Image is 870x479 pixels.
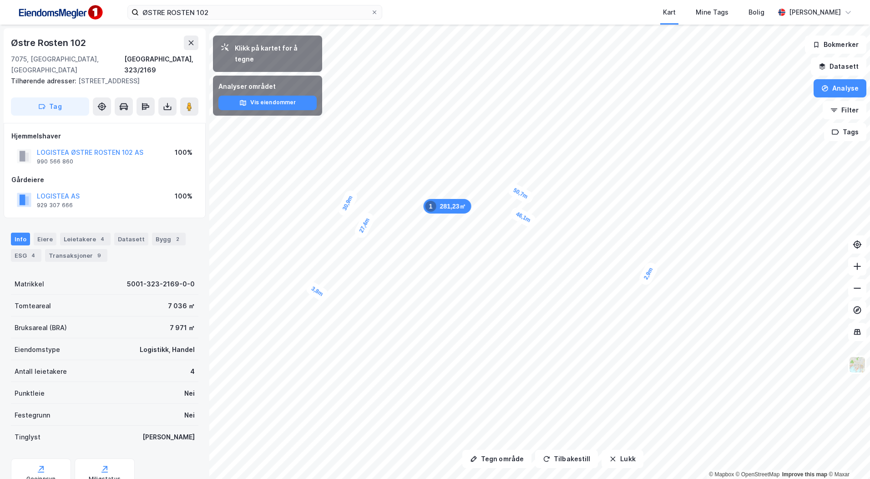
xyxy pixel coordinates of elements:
[218,81,317,92] div: Analyser området
[535,450,598,468] button: Tilbakestill
[824,435,870,479] div: Kontrollprogram for chat
[304,280,330,303] div: Map marker
[824,435,870,479] iframe: Chat Widget
[11,36,88,50] div: Østre Rosten 102
[15,344,60,355] div: Eiendomstype
[696,7,728,18] div: Mine Tags
[11,233,30,245] div: Info
[175,147,192,158] div: 100%
[37,158,73,165] div: 990 566 860
[152,233,186,245] div: Bygg
[60,233,111,245] div: Leietakere
[602,450,643,468] button: Lukk
[814,79,866,97] button: Analyse
[11,249,41,262] div: ESG
[353,211,376,240] div: Map marker
[139,5,371,19] input: Søk på adresse, matrikkel, gårdeiere, leietakere eller personer
[823,101,866,119] button: Filter
[218,96,317,110] button: Vis eiendommer
[736,471,780,478] a: OpenStreetMap
[15,388,45,399] div: Punktleie
[175,191,192,202] div: 100%
[509,205,538,229] div: Map marker
[663,7,676,18] div: Kart
[45,249,107,262] div: Transaksjoner
[37,202,73,209] div: 929 307 666
[114,233,148,245] div: Datasett
[15,2,106,23] img: F4PB6Px+NJ5v8B7XTbfpPpyloAAAAASUVORK5CYII=
[805,36,866,54] button: Bokmerker
[11,54,124,76] div: 7075, [GEOGRAPHIC_DATA], [GEOGRAPHIC_DATA]
[29,251,38,260] div: 4
[462,450,531,468] button: Tegn område
[184,410,195,421] div: Nei
[811,57,866,76] button: Datasett
[95,251,104,260] div: 9
[336,189,359,218] div: Map marker
[637,260,660,287] div: Map marker
[11,174,198,185] div: Gårdeiere
[424,199,471,214] div: Map marker
[11,76,191,87] div: [STREET_ADDRESS]
[235,43,315,65] div: Klikk på kartet for å tegne
[142,432,195,443] div: [PERSON_NAME]
[127,279,195,290] div: 5001-323-2169-0-0
[15,322,67,333] div: Bruksareal (BRA)
[425,201,436,212] div: 1
[15,366,67,377] div: Antall leietakere
[170,322,195,333] div: 7 971 ㎡
[173,234,182,244] div: 2
[824,123,866,141] button: Tags
[849,356,866,373] img: Z
[140,344,195,355] div: Logistikk, Handel
[782,471,827,478] a: Improve this map
[15,279,44,290] div: Matrikkel
[184,388,195,399] div: Nei
[789,7,841,18] div: [PERSON_NAME]
[15,432,40,443] div: Tinglyst
[168,301,195,311] div: 7 036 ㎡
[98,234,107,244] div: 4
[190,366,195,377] div: 4
[11,97,89,116] button: Tag
[15,301,51,311] div: Tomteareal
[34,233,56,245] div: Eiere
[11,131,198,142] div: Hjemmelshaver
[749,7,764,18] div: Bolig
[15,410,50,421] div: Festegrunn
[506,182,535,205] div: Map marker
[709,471,734,478] a: Mapbox
[11,77,78,85] span: Tilhørende adresser:
[124,54,198,76] div: [GEOGRAPHIC_DATA], 323/2169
